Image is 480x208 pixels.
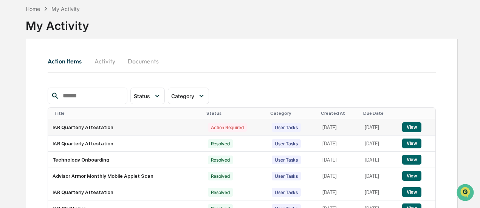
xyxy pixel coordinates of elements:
div: My Activity [26,13,89,32]
a: View [402,140,421,146]
a: 🖐️Preclearance [5,92,52,105]
td: [DATE] [360,152,398,168]
td: [DATE] [360,136,398,152]
iframe: Open customer support [456,183,476,203]
div: Category [270,111,315,116]
a: 🗄️Attestations [52,92,97,105]
td: [DATE] [318,136,360,152]
a: View [402,124,421,130]
img: 1746055101610-c473b297-6a78-478c-a979-82029cc54cd1 [8,57,21,71]
div: 🖐️ [8,96,14,102]
div: User Tasks [272,139,301,148]
div: User Tasks [272,188,301,197]
td: [DATE] [360,184,398,200]
td: IAR Quarterly Attestation [48,184,203,200]
span: Pylon [75,128,91,133]
div: Status [206,111,265,116]
div: Resolved [208,172,233,180]
td: Advisor Armor Monthly Mobile Applet Scan [48,168,203,184]
div: Due Date [363,111,395,116]
div: secondary tabs example [48,52,436,70]
a: 🔎Data Lookup [5,106,51,120]
span: Data Lookup [15,109,48,117]
span: Category [171,93,194,99]
div: User Tasks [272,172,301,180]
div: Start new chat [26,57,124,65]
div: 🔎 [8,110,14,116]
span: Status [134,93,150,99]
div: We're available if you need us! [26,65,96,71]
button: Documents [122,52,165,70]
p: How can we help? [8,15,138,28]
td: [DATE] [318,168,360,184]
div: User Tasks [272,123,301,132]
div: Resolved [208,156,233,164]
td: [DATE] [318,152,360,168]
td: IAR Quarterly Attestation [48,119,203,136]
button: View [402,155,421,165]
button: View [402,187,421,197]
div: Resolved [208,139,233,148]
button: View [402,171,421,181]
button: View [402,139,421,148]
td: Technology Onboarding [48,152,203,168]
a: View [402,157,421,162]
td: [DATE] [318,119,360,136]
a: View [402,173,421,179]
a: View [402,189,421,195]
button: Action Items [48,52,88,70]
a: Powered byPylon [53,127,91,133]
div: Home [26,6,40,12]
button: View [402,122,421,132]
div: Title [54,111,200,116]
div: Created At [321,111,357,116]
td: IAR Quarterly Attestation [48,136,203,152]
div: 🗄️ [55,96,61,102]
div: Action Required [208,123,247,132]
div: My Activity [51,6,80,12]
span: Preclearance [15,95,49,102]
span: Attestations [62,95,94,102]
div: Resolved [208,188,233,197]
td: [DATE] [360,119,398,136]
div: User Tasks [272,156,301,164]
td: [DATE] [318,184,360,200]
td: [DATE] [360,168,398,184]
button: Activity [88,52,122,70]
button: Start new chat [129,60,138,69]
